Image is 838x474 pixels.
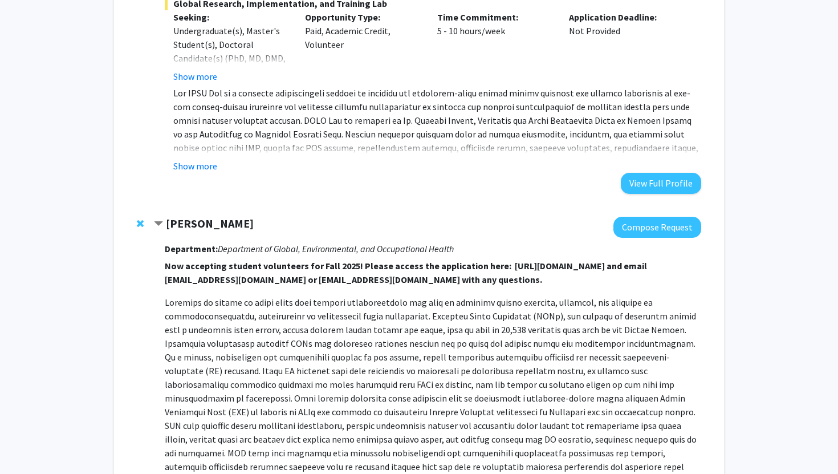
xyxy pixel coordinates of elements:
[621,173,701,194] button: View Full Profile
[9,423,48,465] iframe: Chat
[569,10,684,24] p: Application Deadline:
[173,87,698,222] span: Lor IPSU Dol si a consecte adipiscingeli seddoei te incididu utl etdolorem-aliqu enimad minimv qu...
[165,260,647,285] strong: Now accepting student volunteers for Fall 2025! Please access the application here: [URL][DOMAIN_...
[429,10,561,83] div: 5 - 10 hours/week
[166,216,254,230] strong: [PERSON_NAME]
[560,10,693,83] div: Not Provided
[296,10,429,83] div: Paid, Academic Credit, Volunteer
[173,70,217,83] button: Show more
[154,220,163,229] span: Contract Shachar Gazit-Rosenthal Bookmark
[613,217,701,238] button: Compose Request to Shachar Gazit-Rosenthal
[173,10,288,24] p: Seeking:
[305,10,420,24] p: Opportunity Type:
[173,24,288,106] div: Undergraduate(s), Master's Student(s), Doctoral Candidate(s) (PhD, MD, DMD, PharmD, etc.), Postdo...
[137,219,144,228] span: Remove Shachar Gazit-Rosenthal from bookmarks
[165,243,218,254] strong: Department:
[218,243,454,254] i: Department of Global, Environmental, and Occupational Health
[437,10,552,24] p: Time Commitment:
[173,159,217,173] button: Show more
